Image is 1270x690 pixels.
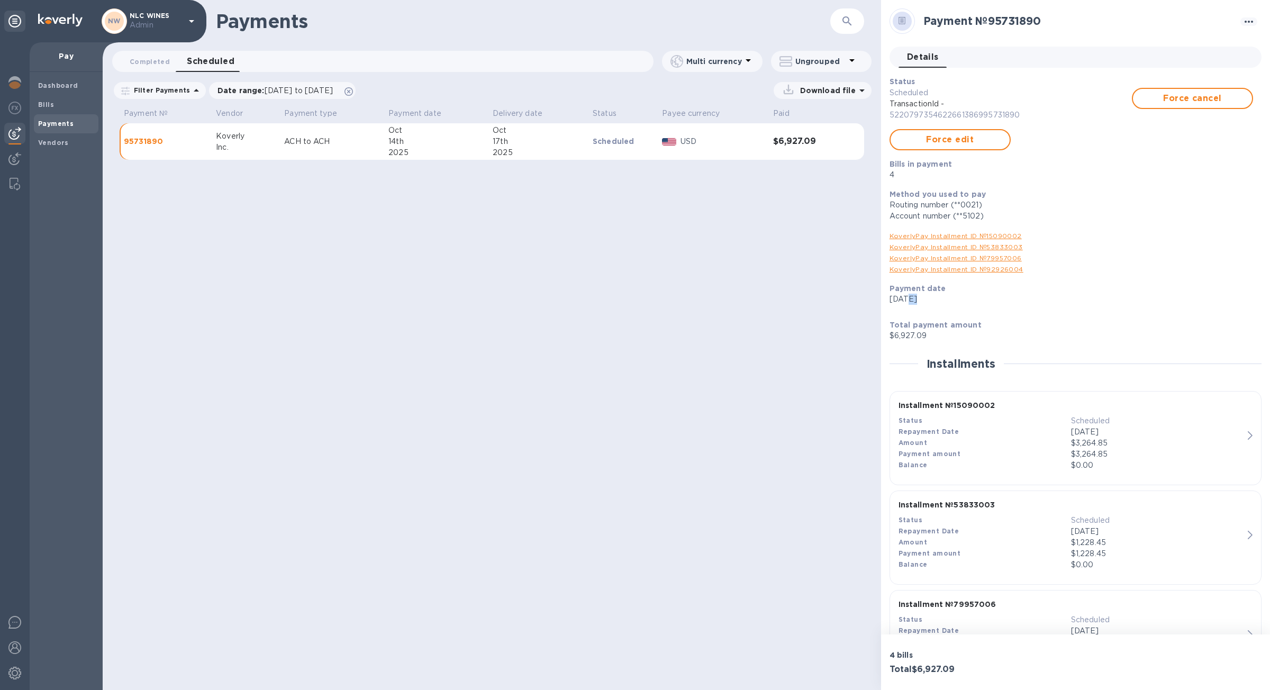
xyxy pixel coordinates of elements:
[923,14,1236,28] h2: Payment № 95731890
[890,650,1072,660] p: 4 bills
[890,665,1072,675] h3: Total $6,927.09
[1141,92,1244,105] span: Force cancel
[1071,438,1244,449] div: $3,264.85
[899,527,959,535] b: Repayment Date
[216,108,243,119] p: Vendor
[681,136,765,147] p: USD
[899,627,959,634] b: Repayment Date
[899,538,927,546] b: Amount
[890,294,1253,305] p: [DATE]
[493,125,584,136] div: Oct
[388,108,455,119] span: Payment date
[899,615,922,623] b: Status
[927,357,995,370] h2: Installments
[38,139,69,147] b: Vendors
[1071,614,1244,625] p: Scheduled
[890,491,1262,585] button: Installment №53833003StatusScheduledRepayment Date[DATE]Amount$1,228.45Payment amount$1,228.45Bal...
[890,243,1023,251] a: KoverlyPay Installment ID № 53833003
[4,11,25,32] div: Unpin categories
[187,54,234,69] span: Scheduled
[899,401,995,410] b: Installment № 15090002
[1071,559,1244,570] p: $0.00
[1071,415,1244,426] p: Scheduled
[890,87,1132,98] p: Scheduled
[388,136,484,147] div: 14th
[890,391,1262,485] button: Installment №15090002StatusScheduledRepayment Date[DATE]Amount$3,264.85Payment amount$3,264.85Bal...
[130,20,183,31] p: Admin
[890,190,986,198] b: Method you used to pay
[216,142,276,153] div: Inc.
[796,85,856,96] p: Download file
[388,125,484,136] div: Oct
[890,284,946,293] b: Payment date
[773,108,803,119] span: Paid
[773,108,790,119] p: Paid
[1071,460,1244,471] p: $0.00
[216,108,257,119] span: Vendor
[899,428,959,435] b: Repayment Date
[890,211,1253,222] div: Account number (**5102)
[899,450,961,458] b: Payment amount
[1071,625,1244,637] p: [DATE]
[773,137,836,147] h3: $6,927.09
[662,108,733,119] span: Payee currency
[38,81,78,89] b: Dashboard
[795,56,846,67] p: Ungrouped
[662,138,676,146] img: USD
[124,136,207,147] p: 95731890
[890,98,1132,121] p: TransactionId -
[899,461,928,469] b: Balance
[890,129,1011,150] button: Force edit
[38,120,74,128] b: Payments
[388,108,441,119] p: Payment date
[890,265,1023,273] a: KoverlyPay Installment ID № 92926004
[38,101,54,108] b: Bills
[907,50,939,65] span: Details
[593,136,654,147] p: Scheduled
[593,108,616,119] p: Status
[8,102,21,114] img: Foreign exchange
[899,501,995,509] b: Installment № 53833003
[493,147,584,158] div: 2025
[899,416,922,424] b: Status
[890,110,1132,121] p: 5220797354622661386995731890
[1071,515,1244,526] p: Scheduled
[216,131,276,142] div: Koverly
[493,136,584,147] div: 17th
[130,56,170,67] span: Completed
[890,590,1262,684] button: Installment №79957006StatusScheduledRepayment Date[DATE]
[493,108,542,119] p: Delivery date
[38,14,83,26] img: Logo
[217,85,338,96] p: Date range :
[899,549,961,557] b: Payment amount
[130,12,183,31] p: NLC WINES
[899,133,1001,146] span: Force edit
[124,108,168,119] p: Payment №
[1071,526,1244,537] p: [DATE]
[124,108,182,119] span: Payment №
[890,169,1253,180] p: 4
[1071,426,1244,438] p: [DATE]
[388,147,484,158] div: 2025
[686,56,742,67] p: Multi currency
[899,560,928,568] b: Balance
[130,86,190,95] p: Filter Payments
[890,254,1022,262] a: KoverlyPay Installment ID № 79957006
[284,108,337,119] p: Payment type
[899,516,922,524] b: Status
[593,108,630,119] span: Status
[209,82,356,99] div: Date range:[DATE] to [DATE]
[38,51,94,61] p: Pay
[284,136,380,147] p: ACH to ACH
[493,108,556,119] span: Delivery date
[1071,548,1244,559] p: $1,228.45
[890,160,952,168] b: Bills in payment
[1132,88,1253,109] button: Force cancel
[890,321,982,329] b: Total payment amount
[216,10,830,32] h1: Payments
[899,439,927,447] b: Amount
[890,199,1253,211] div: Routing number (**0021)
[890,232,1022,240] a: KoverlyPay Installment ID № 15090002
[1071,449,1244,460] p: $3,264.85
[284,108,351,119] span: Payment type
